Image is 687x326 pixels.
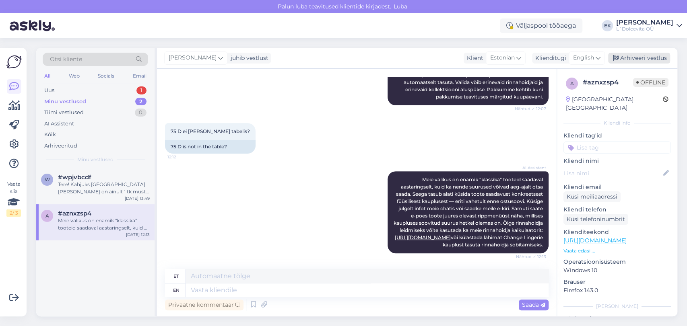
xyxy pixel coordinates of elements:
span: Minu vestlused [77,156,113,163]
div: Väljaspool tööaega [500,18,582,33]
span: Nähtud ✓ 12:07 [515,106,546,112]
p: Operatsioonisüsteem [563,258,671,266]
div: EK [602,20,613,31]
p: Firefox 143.0 [563,286,671,295]
p: Kliendi telefon [563,205,671,214]
div: Arhiveeritud [44,142,77,150]
div: Privaatne kommentaar [165,299,243,310]
div: Tiimi vestlused [44,109,84,117]
div: 75 D is not in the table? [165,140,256,154]
div: Socials [96,71,116,81]
div: Email [131,71,148,81]
a: [PERSON_NAME]L´Dolcevita OÜ [616,19,682,32]
span: #wpjvbcdf [58,174,91,181]
div: [PERSON_NAME] [563,303,671,310]
span: English [573,53,594,62]
p: Kliendi tag'id [563,131,671,140]
div: et [173,269,179,283]
div: Minu vestlused [44,98,86,106]
span: a [45,213,49,219]
span: 12:12 [167,154,198,160]
div: 1 [136,86,146,94]
a: [URL][DOMAIN_NAME] [395,234,451,240]
div: Web [67,71,81,81]
p: Windows 10 [563,266,671,275]
span: a [570,80,574,86]
p: Kliendi email [563,183,671,191]
span: Meie valikus on enamik "klassika" tooteid saadaval aastaringselt, kuid ka nende suurused võivad a... [394,176,544,248]
div: [GEOGRAPHIC_DATA], [GEOGRAPHIC_DATA] [566,95,663,112]
div: Küsi telefoninumbrit [563,214,628,225]
span: [PERSON_NAME] [169,53,217,62]
span: Otsi kliente [50,55,82,64]
span: Saada [522,301,545,308]
span: Offline [633,78,668,87]
div: 0 [135,109,146,117]
span: #aznxzsp4 [58,210,91,217]
div: Klient [464,54,483,62]
span: AI Assistent [516,165,546,171]
p: Klienditeekond [563,228,671,236]
div: Kõik [44,131,56,139]
div: L´Dolcevita OÜ [616,26,673,32]
div: juhib vestlust [227,54,268,62]
div: All [43,71,52,81]
span: Luba [391,3,410,10]
div: Tere! Kahjuks [GEOGRAPHIC_DATA][PERSON_NAME] on ainult 1 tk musta värvi 85I, beež värv selles suu... [58,181,150,195]
div: Klienditugi [532,54,566,62]
div: AI Assistent [44,120,74,128]
div: Vaata siia [6,180,21,217]
span: Estonian [490,53,515,62]
p: Kliendi nimi [563,157,671,165]
div: Kliendi info [563,119,671,127]
div: Küsi meiliaadressi [563,191,621,202]
a: [URL][DOMAIN_NAME] [563,237,627,244]
div: Uus [44,86,54,94]
div: Arhiveeri vestlus [608,53,670,64]
span: w [45,176,50,182]
div: [PERSON_NAME] [616,19,673,26]
div: 2 / 3 [6,209,21,217]
p: Brauser [563,278,671,286]
div: en [173,283,179,297]
p: Vaata edasi ... [563,247,671,254]
p: Märkmed [563,315,671,323]
div: [DATE] 12:13 [126,232,150,238]
input: Lisa nimi [564,169,662,178]
div: [DATE] 13:49 [125,195,150,201]
input: Lisa tag [563,141,671,154]
div: Meie valikus on enamik "klassika" tooteid saadaval aastaringselt, kuid ka nende suurused võivad a... [58,217,150,232]
img: Askly Logo [6,54,22,70]
span: Nähtud ✓ 12:13 [516,254,546,260]
div: # aznxzsp4 [583,78,633,87]
span: 75 D ei [PERSON_NAME] tabelis? [171,128,250,134]
div: 2 [135,98,146,106]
